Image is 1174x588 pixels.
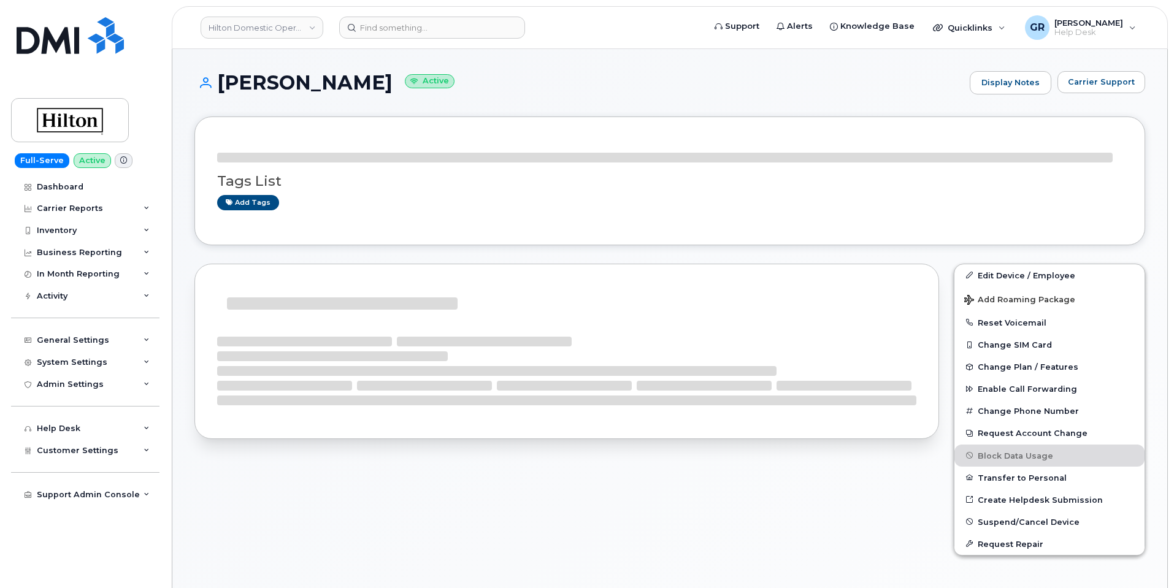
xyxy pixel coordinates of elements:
[954,445,1145,467] button: Block Data Usage
[954,467,1145,489] button: Transfer to Personal
[217,195,279,210] a: Add tags
[954,286,1145,311] button: Add Roaming Package
[954,334,1145,356] button: Change SIM Card
[194,72,964,93] h1: [PERSON_NAME]
[954,533,1145,555] button: Request Repair
[217,174,1122,189] h3: Tags List
[954,378,1145,400] button: Enable Call Forwarding
[954,489,1145,511] a: Create Helpdesk Submission
[954,511,1145,533] button: Suspend/Cancel Device
[954,311,1145,334] button: Reset Voicemail
[954,422,1145,444] button: Request Account Change
[954,400,1145,422] button: Change Phone Number
[978,384,1077,394] span: Enable Call Forwarding
[954,356,1145,378] button: Change Plan / Features
[978,517,1080,526] span: Suspend/Cancel Device
[1057,71,1145,93] button: Carrier Support
[954,264,1145,286] a: Edit Device / Employee
[405,74,455,88] small: Active
[1068,76,1135,88] span: Carrier Support
[970,71,1051,94] a: Display Notes
[978,362,1078,372] span: Change Plan / Features
[964,295,1075,307] span: Add Roaming Package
